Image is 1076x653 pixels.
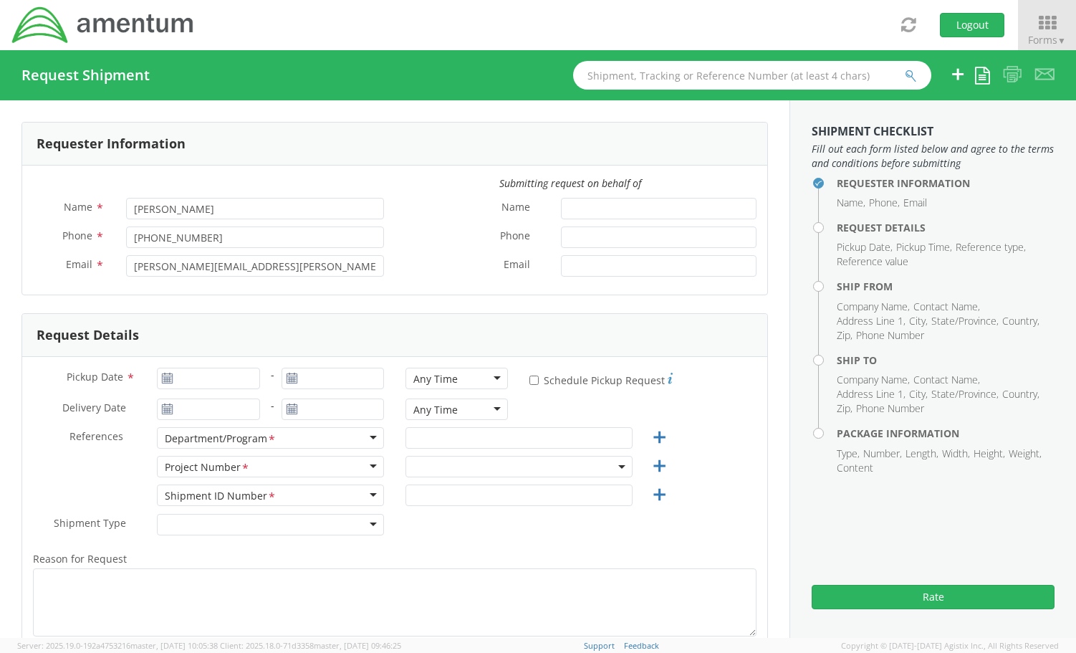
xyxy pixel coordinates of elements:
span: Forms [1028,33,1066,47]
h3: Request Details [37,328,139,343]
li: Country [1002,314,1039,328]
span: Reason for Request [33,552,127,566]
li: Width [942,447,970,461]
h4: Requester Information [837,178,1055,189]
li: Name [837,196,865,210]
li: Height [974,447,1005,461]
i: Submitting request on behalf of [499,176,641,190]
li: Length [906,447,938,461]
li: Contact Name [913,373,980,387]
div: Any Time [413,372,458,386]
span: References [69,429,123,443]
input: Shipment, Tracking or Reference Number (at least 4 chars) [573,61,931,90]
li: Company Name [837,373,910,387]
li: Number [863,447,902,461]
h3: Requester Information [37,137,186,151]
button: Logout [940,13,1004,37]
li: Phone [869,196,900,210]
span: Pickup Date [67,370,123,383]
h4: Package Information [837,428,1055,439]
li: State/Province [931,387,999,401]
span: Copyright © [DATE]-[DATE] Agistix Inc., All Rights Reserved [841,640,1059,652]
span: Phone [500,229,530,245]
h4: Ship From [837,281,1055,292]
div: Department/Program [165,432,277,447]
li: Email [903,196,927,210]
label: Schedule Pickup Request [529,371,673,388]
li: Company Name [837,300,910,314]
span: Server: 2025.19.0-192a4753216 [17,640,218,651]
li: State/Province [931,314,999,328]
div: Project Number [165,460,250,475]
div: Shipment ID Number [165,489,277,504]
li: City [909,387,928,401]
li: Pickup Date [837,240,893,254]
span: Fill out each form listed below and agree to the terms and conditions before submitting [812,142,1055,171]
li: Phone Number [856,328,924,343]
span: master, [DATE] 09:46:25 [314,640,401,651]
li: Zip [837,401,852,416]
li: Reference value [837,254,908,269]
li: Zip [837,328,852,343]
span: Email [504,257,530,274]
li: Phone Number [856,401,924,416]
li: Type [837,447,860,461]
button: Rate [812,585,1055,609]
li: Reference type [956,240,1026,254]
span: Name [501,200,530,216]
li: Weight [1009,447,1042,461]
li: City [909,314,928,328]
span: Delivery Date [62,401,126,417]
li: Address Line 1 [837,387,906,401]
input: Schedule Pickup Request [529,376,539,385]
span: ▼ [1057,34,1066,47]
span: master, [DATE] 10:05:38 [130,640,218,651]
span: Name [64,200,92,214]
div: Any Time [413,403,458,417]
h4: Request Shipment [21,67,150,83]
h4: Request Details [837,222,1055,233]
li: Content [837,461,873,475]
li: Contact Name [913,300,980,314]
li: Pickup Time [896,240,952,254]
h3: Shipment Checklist [812,125,1055,138]
a: Support [584,640,615,651]
h4: Ship To [837,355,1055,366]
li: Country [1002,387,1039,401]
span: Client: 2025.18.0-71d3358 [220,640,401,651]
li: Address Line 1 [837,314,906,328]
span: Shipment Type [54,516,126,533]
img: dyn-intl-logo-049831509241104b2a82.png [11,5,196,45]
span: Phone [62,229,92,242]
a: Feedback [624,640,659,651]
span: Email [66,257,92,271]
